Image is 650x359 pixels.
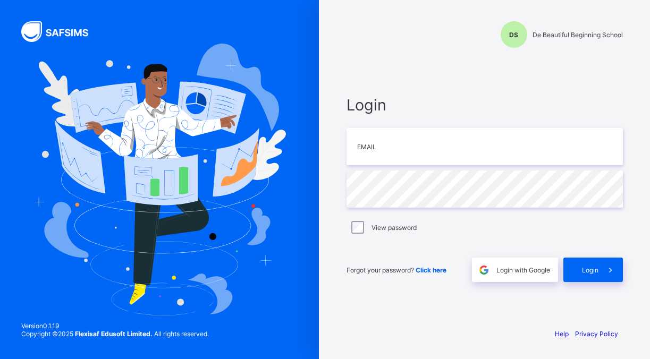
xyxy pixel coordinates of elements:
strong: Flexisaf Edusoft Limited. [75,330,153,338]
span: Login [347,96,623,114]
a: Privacy Policy [575,330,618,338]
img: SAFSIMS Logo [21,21,101,42]
img: google.396cfc9801f0270233282035f929180a.svg [478,264,490,276]
img: Hero Image [33,44,286,315]
a: Click here [416,266,446,274]
span: Forgot your password? [347,266,446,274]
span: Copyright © 2025 All rights reserved. [21,330,209,338]
label: View password [372,224,417,232]
a: Help [555,330,569,338]
span: De Beautiful Beginning School [533,31,623,39]
span: Login with Google [496,266,550,274]
span: Login [582,266,598,274]
span: Version 0.1.19 [21,322,209,330]
span: DS [509,31,518,39]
